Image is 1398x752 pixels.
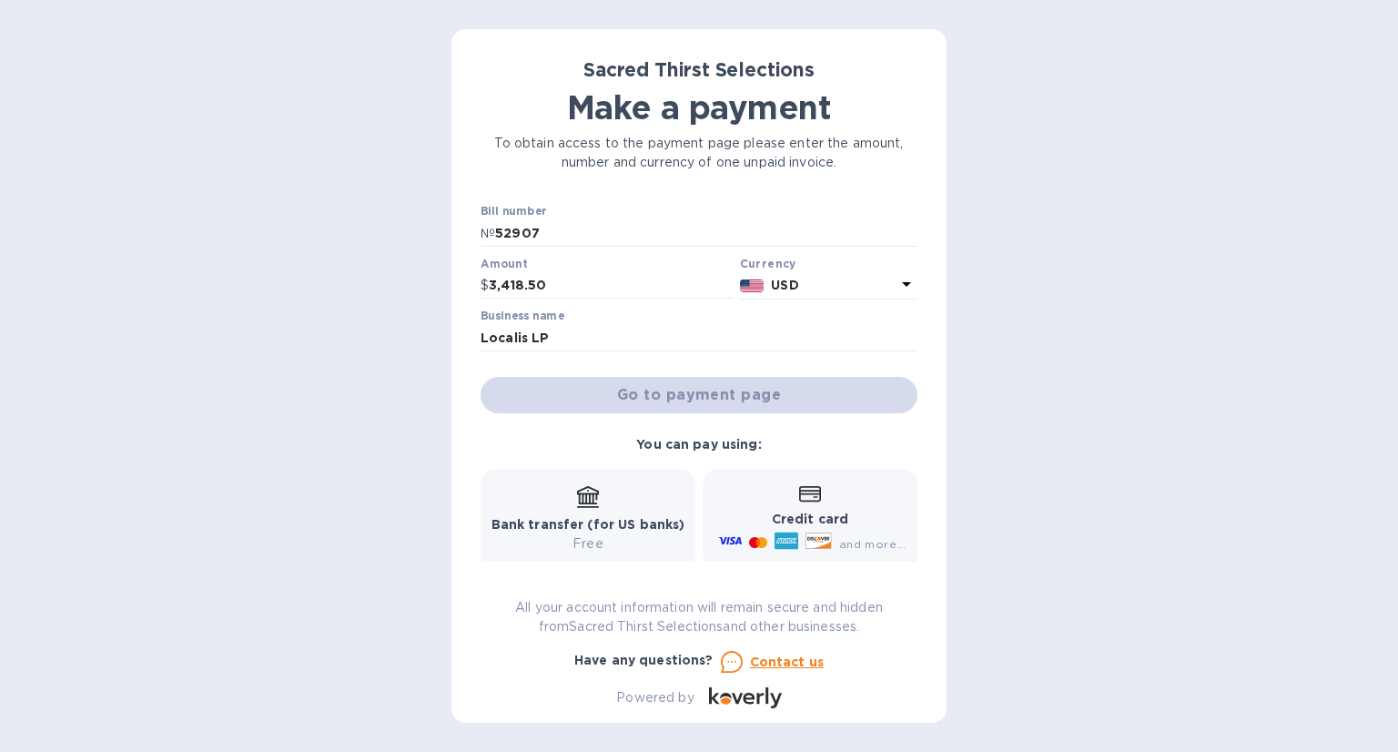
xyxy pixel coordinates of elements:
[481,224,495,243] p: №
[481,88,917,127] h1: Make a payment
[481,324,917,351] input: Enter business name
[481,259,527,269] label: Amount
[583,58,815,81] b: Sacred Thirst Selections
[481,598,917,636] p: All your account information will remain secure and hidden from Sacred Thirst Selections and othe...
[491,534,685,554] p: Free
[750,655,825,669] u: Contact us
[740,257,796,270] b: Currency
[839,537,906,551] span: and more...
[574,653,714,667] b: Have any questions?
[616,688,694,707] p: Powered by
[481,207,546,218] label: Bill number
[481,276,489,295] p: $
[772,512,848,526] b: Credit card
[481,134,917,172] p: To obtain access to the payment page please enter the amount, number and currency of one unpaid i...
[489,272,733,300] input: 0.00
[771,278,798,292] b: USD
[636,437,761,452] b: You can pay using:
[495,219,917,247] input: Enter bill number
[491,517,685,532] b: Bank transfer (for US banks)
[481,311,564,322] label: Business name
[740,279,765,292] img: USD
